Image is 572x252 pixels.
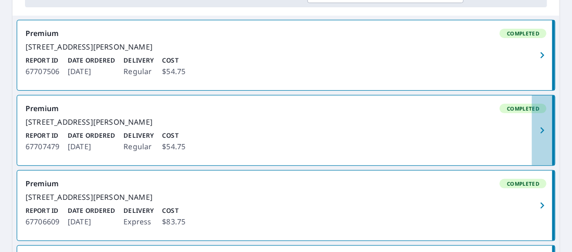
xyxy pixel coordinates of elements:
p: Cost [162,206,185,215]
a: PremiumCompleted[STREET_ADDRESS][PERSON_NAME]Report ID67707506Date Ordered[DATE]DeliveryRegularCo... [17,20,555,90]
p: $54.75 [162,65,185,78]
p: Delivery [123,131,154,140]
p: Regular [123,140,154,153]
p: Report ID [26,206,59,215]
div: Premium [26,104,546,113]
p: Date Ordered [68,131,115,140]
span: Completed [501,180,545,187]
p: [DATE] [68,140,115,153]
p: 67707479 [26,140,59,153]
p: Cost [162,131,185,140]
div: [STREET_ADDRESS][PERSON_NAME] [26,42,546,52]
p: [DATE] [68,65,115,78]
div: Premium [26,29,546,38]
p: $83.75 [162,215,185,228]
p: Regular [123,65,154,78]
p: 67707506 [26,65,59,78]
div: Premium [26,179,546,188]
span: Completed [501,30,545,37]
p: Report ID [26,131,59,140]
p: Express [123,215,154,228]
p: 67706609 [26,215,59,228]
p: Report ID [26,56,59,65]
p: Date Ordered [68,206,115,215]
div: [STREET_ADDRESS][PERSON_NAME] [26,117,546,127]
a: PremiumCompleted[STREET_ADDRESS][PERSON_NAME]Report ID67706609Date Ordered[DATE]DeliveryExpressCo... [17,171,555,241]
p: Date Ordered [68,56,115,65]
p: Cost [162,56,185,65]
span: Completed [501,105,545,112]
a: PremiumCompleted[STREET_ADDRESS][PERSON_NAME]Report ID67707479Date Ordered[DATE]DeliveryRegularCo... [17,95,555,165]
p: Delivery [123,56,154,65]
div: [STREET_ADDRESS][PERSON_NAME] [26,193,546,202]
p: Delivery [123,206,154,215]
p: $54.75 [162,140,185,153]
p: [DATE] [68,215,115,228]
